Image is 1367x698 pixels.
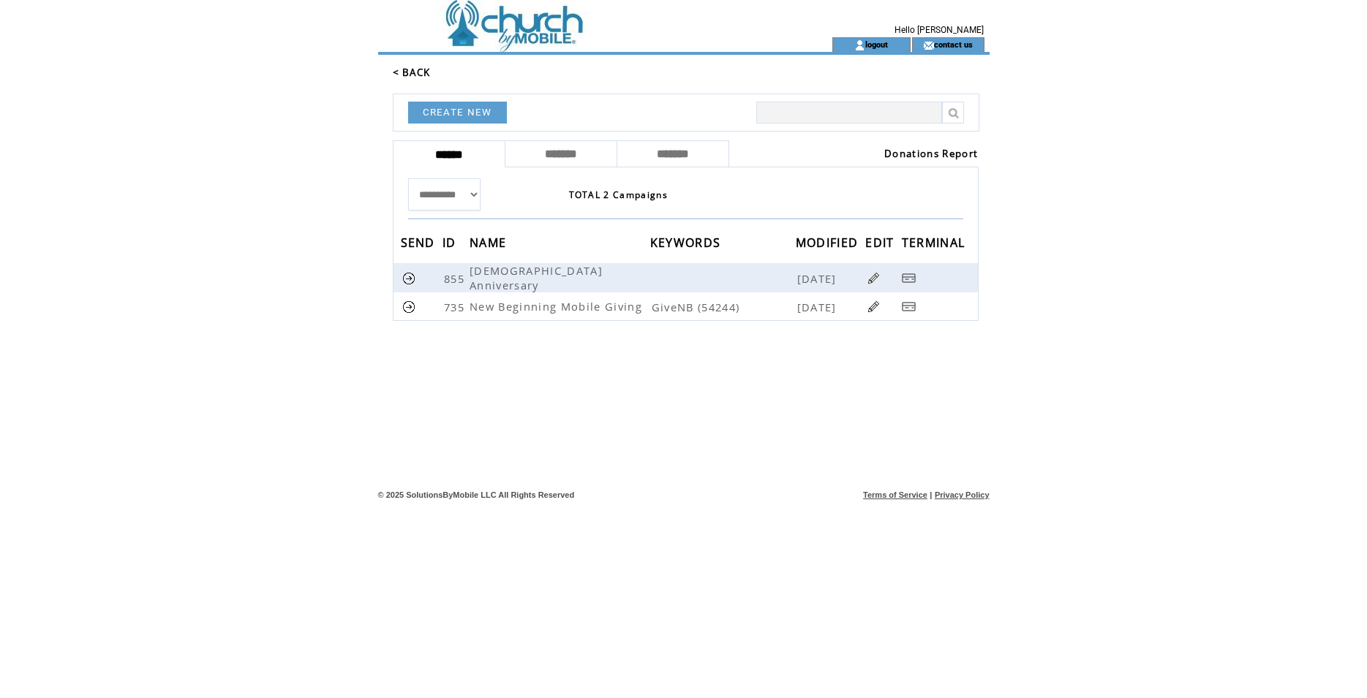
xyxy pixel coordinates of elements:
[930,490,932,499] span: |
[935,490,990,499] a: Privacy Policy
[470,263,603,292] span: [DEMOGRAPHIC_DATA] Anniversary
[408,102,507,124] a: CREATE NEW
[444,300,468,314] span: 735
[865,39,888,49] a: logout
[444,271,468,286] span: 855
[470,238,510,246] a: NAME
[902,231,969,258] span: TERMINAL
[863,490,927,499] a: Terms of Service
[393,66,431,79] a: < BACK
[854,39,865,51] img: account_icon.gif
[470,231,510,258] span: NAME
[796,231,862,258] span: MODIFIED
[923,39,934,51] img: contact_us_icon.gif
[650,238,725,246] a: KEYWORDS
[652,300,794,314] span: GiveNB (54244)
[650,231,725,258] span: KEYWORDS
[443,231,460,258] span: ID
[797,271,840,286] span: [DATE]
[443,238,460,246] a: ID
[797,300,840,314] span: [DATE]
[796,238,862,246] a: MODIFIED
[934,39,973,49] a: contact us
[895,25,984,35] span: Hello [PERSON_NAME]
[569,189,669,201] span: TOTAL 2 Campaigns
[470,299,646,314] span: New Beginning Mobile Giving
[884,147,978,160] a: Donations Report
[865,231,897,258] span: EDIT
[378,490,575,499] span: © 2025 SolutionsByMobile LLC All Rights Reserved
[401,231,439,258] span: SEND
